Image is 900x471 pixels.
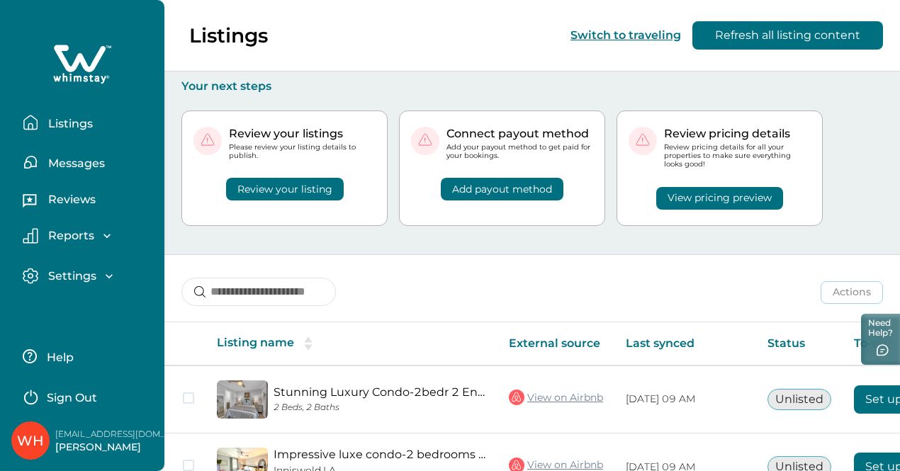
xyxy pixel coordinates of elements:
[226,178,344,200] button: Review your listing
[23,188,153,216] button: Reviews
[274,402,486,413] p: 2 Beds, 2 Baths
[44,229,94,243] p: Reports
[23,268,153,284] button: Settings
[497,322,614,365] th: External source
[664,127,811,141] p: Review pricing details
[446,127,593,141] p: Connect payout method
[17,424,44,458] div: Whimstay Host
[181,79,883,93] p: Your next steps
[55,441,169,455] p: [PERSON_NAME]
[229,143,376,160] p: Please review your listing details to publish.
[509,388,603,407] a: View on Airbnb
[274,385,486,399] a: Stunning Luxury Condo-2bedr 2 En-suite baths
[692,21,883,50] button: Refresh all listing content
[217,380,268,419] img: propertyImage_Stunning Luxury Condo-2bedr 2 En-suite baths
[570,28,681,42] button: Switch to traveling
[23,342,148,370] button: Help
[206,322,497,365] th: Listing name
[23,228,153,244] button: Reports
[664,143,811,169] p: Review pricing details for all your properties to make sure everything looks good!
[441,178,563,200] button: Add payout method
[43,351,74,365] p: Help
[189,23,268,47] p: Listings
[44,193,96,207] p: Reviews
[274,448,486,461] a: Impressive luxe condo-2 bedrooms 2 en-suite baths
[23,108,153,137] button: Listings
[767,389,831,410] button: Unlisted
[614,322,756,365] th: Last synced
[23,148,153,176] button: Messages
[446,143,593,160] p: Add your payout method to get paid for your bookings.
[229,127,376,141] p: Review your listings
[626,392,745,407] p: [DATE] 09 AM
[756,322,843,365] th: Status
[47,391,97,405] p: Sign Out
[656,187,783,210] button: View pricing preview
[23,382,148,410] button: Sign Out
[44,117,93,131] p: Listings
[294,336,322,351] button: sorting
[821,281,883,304] button: Actions
[55,427,169,441] p: [EMAIL_ADDRESS][DOMAIN_NAME]
[44,157,105,171] p: Messages
[44,269,96,283] p: Settings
